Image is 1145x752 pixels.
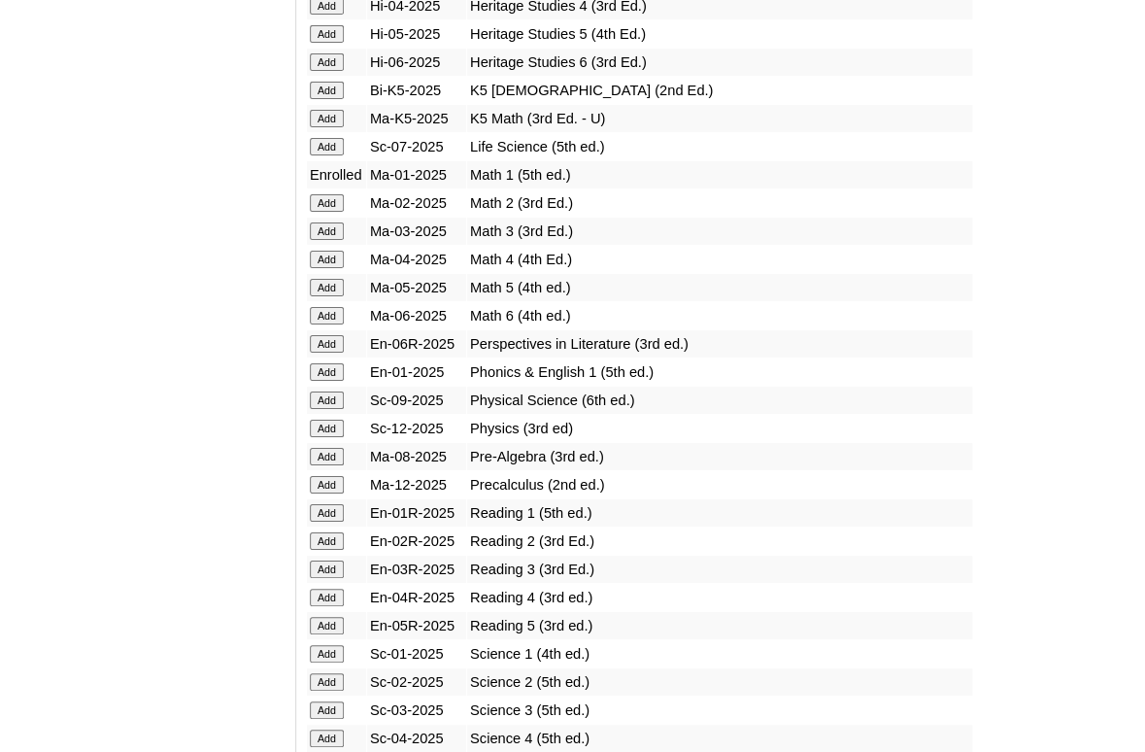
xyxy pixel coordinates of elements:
td: K5 [DEMOGRAPHIC_DATA] (2nd Ed.) [467,77,972,104]
td: Sc-09-2025 [367,387,466,414]
td: Science 1 (4th ed.) [467,640,972,667]
td: Enrolled [307,161,366,188]
input: Add [310,673,344,691]
td: Bi-K5-2025 [367,77,466,104]
input: Add [310,420,344,437]
td: K5 Math (3rd Ed. - U) [467,105,972,132]
input: Add [310,392,344,409]
td: Physical Science (6th ed.) [467,387,972,414]
input: Add [310,617,344,634]
td: Hi-06-2025 [367,49,466,76]
td: Sc-01-2025 [367,640,466,667]
input: Add [310,251,344,268]
td: Ma-04-2025 [367,246,466,273]
input: Add [310,222,344,240]
input: Add [310,25,344,43]
td: Math 5 (4th ed.) [467,274,972,301]
td: Science 4 (5th ed.) [467,725,972,752]
input: Add [310,532,344,550]
td: Reading 3 (3rd Ed.) [467,556,972,583]
td: Sc-12-2025 [367,415,466,442]
td: Science 2 (5th ed.) [467,668,972,696]
td: Phonics & English 1 (5th ed.) [467,359,972,386]
td: En-05R-2025 [367,612,466,639]
input: Add [310,307,344,325]
input: Add [310,82,344,99]
td: Pre-Algebra (3rd ed.) [467,443,972,470]
input: Add [310,504,344,522]
input: Add [310,448,344,465]
td: En-06R-2025 [367,330,466,358]
td: Science 3 (5th ed.) [467,697,972,724]
td: Hi-05-2025 [367,20,466,48]
td: Ma-03-2025 [367,218,466,245]
td: En-03R-2025 [367,556,466,583]
td: Ma-02-2025 [367,189,466,217]
input: Add [310,701,344,719]
td: Precalculus (2nd ed.) [467,471,972,498]
td: Reading 4 (3rd ed.) [467,584,972,611]
td: Ma-05-2025 [367,274,466,301]
input: Add [310,53,344,71]
input: Add [310,110,344,127]
td: En-02R-2025 [367,528,466,555]
td: Reading 1 (5th ed.) [467,499,972,527]
td: Sc-04-2025 [367,725,466,752]
td: Math 4 (4th Ed.) [467,246,972,273]
input: Add [310,194,344,212]
input: Add [310,561,344,578]
td: Ma-K5-2025 [367,105,466,132]
td: Sc-02-2025 [367,668,466,696]
td: Math 3 (3rd Ed.) [467,218,972,245]
td: Reading 2 (3rd Ed.) [467,528,972,555]
td: Physics (3rd ed) [467,415,972,442]
td: Ma-01-2025 [367,161,466,188]
td: Perspectives in Literature (3rd ed.) [467,330,972,358]
td: En-04R-2025 [367,584,466,611]
td: Math 6 (4th ed.) [467,302,972,329]
td: En-01R-2025 [367,499,466,527]
td: Sc-07-2025 [367,133,466,160]
td: Life Science (5th ed.) [467,133,972,160]
td: Heritage Studies 6 (3rd Ed.) [467,49,972,76]
td: Sc-03-2025 [367,697,466,724]
td: Ma-12-2025 [367,471,466,498]
input: Add [310,363,344,381]
td: Reading 5 (3rd ed.) [467,612,972,639]
td: Ma-08-2025 [367,443,466,470]
td: En-01-2025 [367,359,466,386]
td: Heritage Studies 5 (4th Ed.) [467,20,972,48]
input: Add [310,476,344,494]
input: Add [310,589,344,606]
td: Math 2 (3rd Ed.) [467,189,972,217]
td: Ma-06-2025 [367,302,466,329]
input: Add [310,138,344,155]
input: Add [310,645,344,663]
td: Math 1 (5th ed.) [467,161,972,188]
input: Add [310,730,344,747]
input: Add [310,279,344,296]
input: Add [310,335,344,353]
